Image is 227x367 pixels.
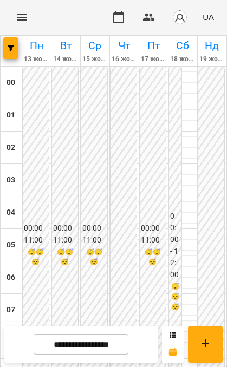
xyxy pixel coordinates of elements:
h6: Сб [170,37,196,54]
h6: 00:00 - 11:00 [24,222,48,246]
button: UA [198,7,218,27]
h6: 😴😴😴 [53,247,77,268]
h6: Чт [112,37,137,54]
h6: 00 [7,77,15,89]
h6: 13 жовт [24,54,49,64]
h6: 😴😴😴 [141,247,165,268]
h6: 07 [7,304,15,316]
h6: 05 [7,239,15,251]
h6: 😴😴😴 [82,247,106,268]
h6: 19 жовт [199,54,225,64]
h6: 00:00 - 11:00 [53,222,77,246]
h6: 14 жовт [53,54,79,64]
h6: 16 жовт [112,54,137,64]
h6: 06 [7,272,15,284]
h6: Нд [199,37,225,54]
h6: 15 жовт [82,54,108,64]
img: avatar_s.png [172,10,187,25]
span: UA [203,11,214,23]
h6: 00:00 - 11:00 [82,222,106,246]
h6: 😴😴😴 [170,281,180,312]
h6: Вт [53,37,79,54]
h6: Пн [24,37,49,54]
h6: 00:00 - 11:00 [141,222,165,246]
h6: 03 [7,174,15,186]
h6: 00:00 - 12:00 [170,211,180,280]
h6: 😴😴😴 [24,247,48,268]
h6: 18 жовт [170,54,196,64]
h6: 01 [7,109,15,121]
h6: 04 [7,207,15,219]
h6: Пт [141,37,166,54]
h6: Ср [82,37,108,54]
h6: 17 жовт [141,54,166,64]
button: Menu [9,4,35,30]
h6: 02 [7,142,15,154]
